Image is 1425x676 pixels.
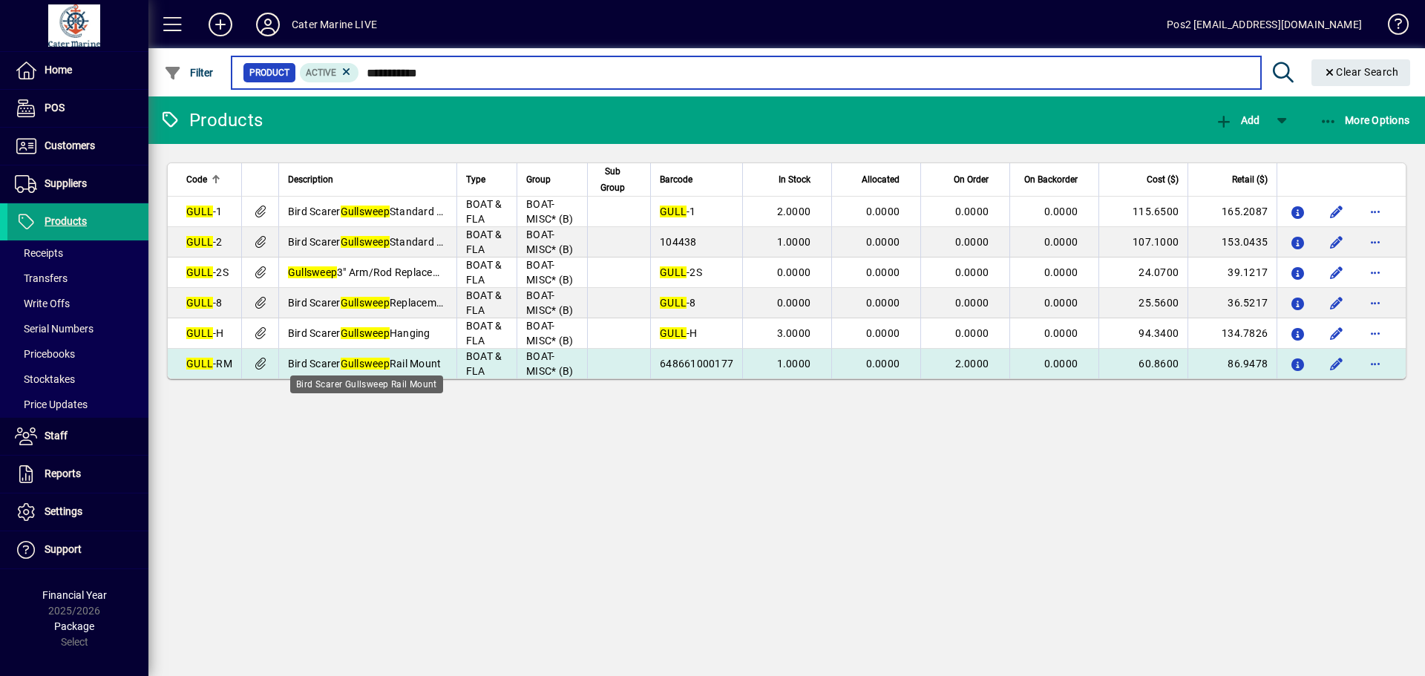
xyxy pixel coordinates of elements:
td: 25.5600 [1098,288,1187,318]
a: Price Updates [7,392,148,417]
span: Suppliers [45,177,87,189]
span: 0.0000 [1044,266,1078,278]
span: 0.0000 [1044,206,1078,217]
div: On Order [930,171,1002,188]
span: -2S [660,266,702,278]
em: GULL [186,266,213,278]
a: Settings [7,493,148,531]
span: Settings [45,505,82,517]
em: sweep [359,236,390,248]
span: Sub Group [597,163,628,196]
div: In Stock [752,171,824,188]
span: BOAT-MISC* (B) [526,350,573,377]
a: Stocktakes [7,367,148,392]
a: Serial Numbers [7,316,148,341]
span: POS [45,102,65,114]
span: On Backorder [1024,171,1078,188]
span: Filter [164,67,214,79]
span: Reports [45,467,81,479]
button: Add [1211,107,1263,134]
span: 0.0000 [1044,327,1078,339]
span: -2 [186,236,223,248]
em: GULL [186,358,213,370]
span: 0.0000 [955,206,989,217]
span: Financial Year [42,589,107,601]
button: Edit [1325,321,1349,345]
a: Customers [7,128,148,165]
span: -8 [186,297,223,309]
td: 115.6500 [1098,197,1187,227]
em: sweep [359,206,390,217]
a: Write Offs [7,291,148,316]
span: 3" Arm/Rod Replacement Set [288,266,475,278]
span: 2.0000 [777,206,811,217]
span: Receipts [15,247,63,259]
div: Sub Group [597,163,641,196]
div: Barcode [660,171,733,188]
span: BOAT-MISC* (B) [526,259,573,286]
span: Stocktakes [15,373,75,385]
span: Retail ($) [1232,171,1268,188]
mat-chip: Activation Status: Active [300,63,359,82]
div: Allocated [841,171,913,188]
span: 0.0000 [1044,236,1078,248]
span: -8 [660,297,696,309]
td: 107.1000 [1098,227,1187,257]
span: Code [186,171,207,188]
span: 0.0000 [955,236,989,248]
span: -H [660,327,698,339]
td: 24.0700 [1098,257,1187,288]
span: On Order [954,171,989,188]
span: 0.0000 [866,206,900,217]
span: -RM [186,358,232,370]
span: 0.0000 [866,327,900,339]
span: 3.0000 [777,327,811,339]
button: More options [1363,291,1387,315]
em: sweep [307,266,337,278]
button: Edit [1325,260,1349,284]
button: More options [1363,352,1387,375]
span: 2.0000 [955,358,989,370]
span: BOAT-MISC* (B) [526,229,573,255]
span: Products [45,215,87,227]
span: More Options [1320,114,1410,126]
span: 0.0000 [955,297,989,309]
span: BOAT & FLA [466,320,502,347]
div: Code [186,171,232,188]
button: Filter [160,59,217,86]
em: Gull [341,327,359,339]
button: Edit [1325,352,1349,375]
a: Reports [7,456,148,493]
span: -2S [186,266,229,278]
a: Pricebooks [7,341,148,367]
td: 39.1217 [1187,257,1277,288]
span: Support [45,543,82,555]
span: BOAT-MISC* (B) [526,289,573,316]
button: Edit [1325,230,1349,254]
em: sweep [359,297,390,309]
span: 1.0000 [777,236,811,248]
span: Price Updates [15,398,88,410]
span: Customers [45,140,95,151]
span: 0.0000 [955,327,989,339]
span: Serial Numbers [15,323,94,335]
td: 134.7826 [1187,318,1277,349]
a: Receipts [7,240,148,266]
span: BOAT-MISC* (B) [526,320,573,347]
span: 0.0000 [955,266,989,278]
span: Package [54,620,94,632]
button: More Options [1316,107,1414,134]
span: -H [186,327,224,339]
div: Bird Scarer Gullsweep Rail Mount [290,375,443,393]
span: Clear Search [1323,66,1399,78]
span: 648661000177 [660,358,733,370]
span: Group [526,171,551,188]
em: GULL [660,266,687,278]
span: Staff [45,430,68,442]
div: On Backorder [1019,171,1091,188]
span: BOAT & FLA [466,289,502,316]
span: 0.0000 [777,266,811,278]
span: 0.0000 [866,236,900,248]
span: Cost ($) [1147,171,1179,188]
span: 1.0000 [777,358,811,370]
